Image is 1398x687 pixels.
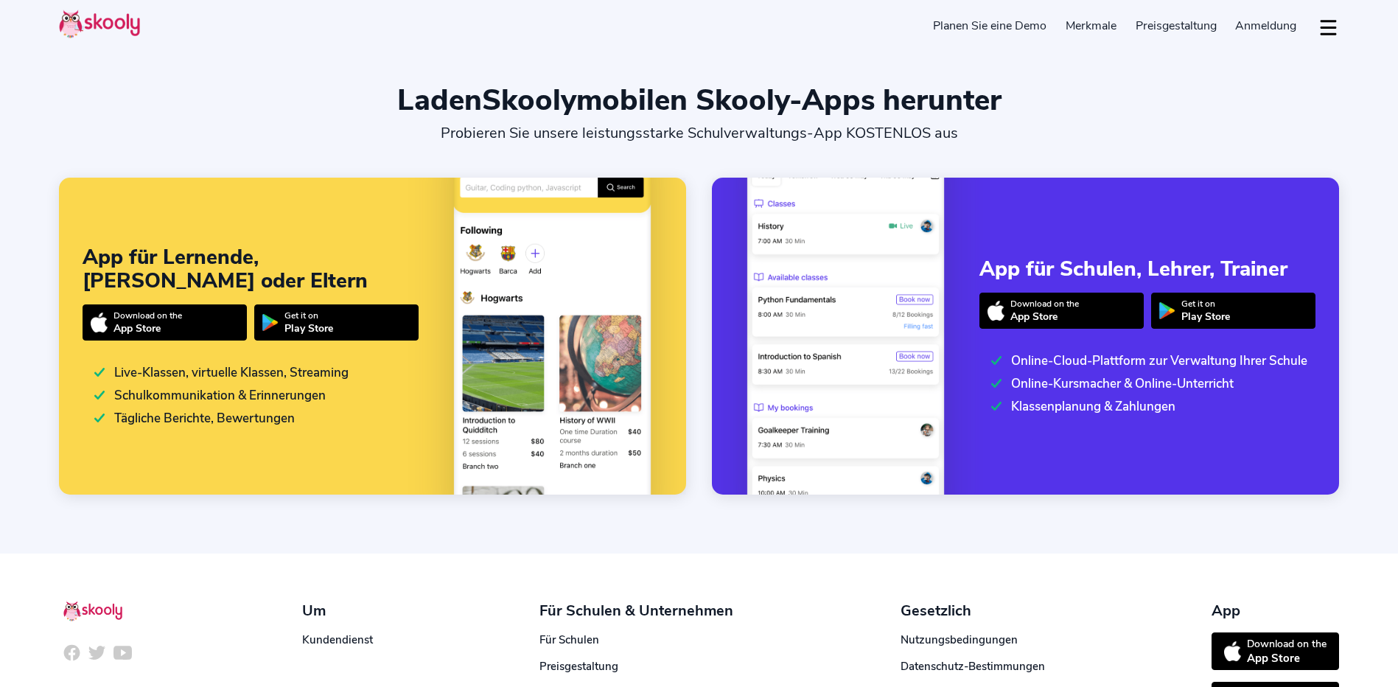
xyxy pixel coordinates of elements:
div: Online-Cloud-Plattform zur Verwaltung Ihrer Schule [991,352,1307,369]
div: Probieren Sie unsere leistungsstarke Schulverwaltungs-App KOSTENLOS aus [379,124,1019,142]
a: Planen Sie eine Demo [924,14,1057,38]
div: Klassenplanung & Zahlungen [991,398,1175,415]
div: Get it on [1181,298,1230,310]
div: Für Schulen & Unternehmen [539,601,733,621]
div: Get it on [284,310,333,321]
a: Download on theApp Store [83,304,247,341]
img: icon-twitter [88,644,106,662]
img: Skooly [59,10,140,38]
img: Skooly [63,601,122,621]
span: Anmeldung [1235,18,1296,34]
a: Get it onPlay Store [254,304,419,341]
img: icon-youtube [113,644,132,662]
a: Get it onPlay Store [1151,293,1315,329]
div: Play Store [1181,310,1230,324]
a: Download on theApp Store [979,293,1144,329]
a: Anmeldung [1226,14,1306,38]
div: App Store [1010,310,1079,324]
div: App für Schulen, Lehrer, Trainer [979,257,1315,281]
div: Download on the [1010,298,1079,310]
div: Tägliche Berichte, Bewertungen [94,410,295,427]
div: Play Store [284,321,333,335]
div: Download on the [113,310,182,321]
div: Schulkommunikation & Erinnerungen [94,387,326,404]
div: Online-Kursmacher & Online-Unterricht [991,375,1234,392]
div: Live-Klassen, virtuelle Klassen, Streaming [94,364,349,381]
a: Kundendienst [302,632,373,647]
img: icon-facebook [63,644,81,662]
button: dropdown menu [1318,10,1339,44]
span: Skooly [482,80,576,120]
a: Nutzungsbedingungen [901,632,1018,647]
a: Preisgestaltung [539,659,618,674]
a: Preisgestaltung [1126,14,1226,38]
div: App Store [113,321,182,335]
a: Datenschutz-Bestimmungen [901,659,1045,674]
div: Laden mobilen Skooly-Apps herunter [59,83,1339,118]
span: Preisgestaltung [1136,18,1217,34]
a: Merkmale [1056,14,1126,38]
a: Für Schulen [539,632,599,647]
div: Gesetzlich [901,601,1045,621]
div: Um [302,601,373,621]
div: App für Lernende, [PERSON_NAME] oder Eltern [83,245,419,293]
